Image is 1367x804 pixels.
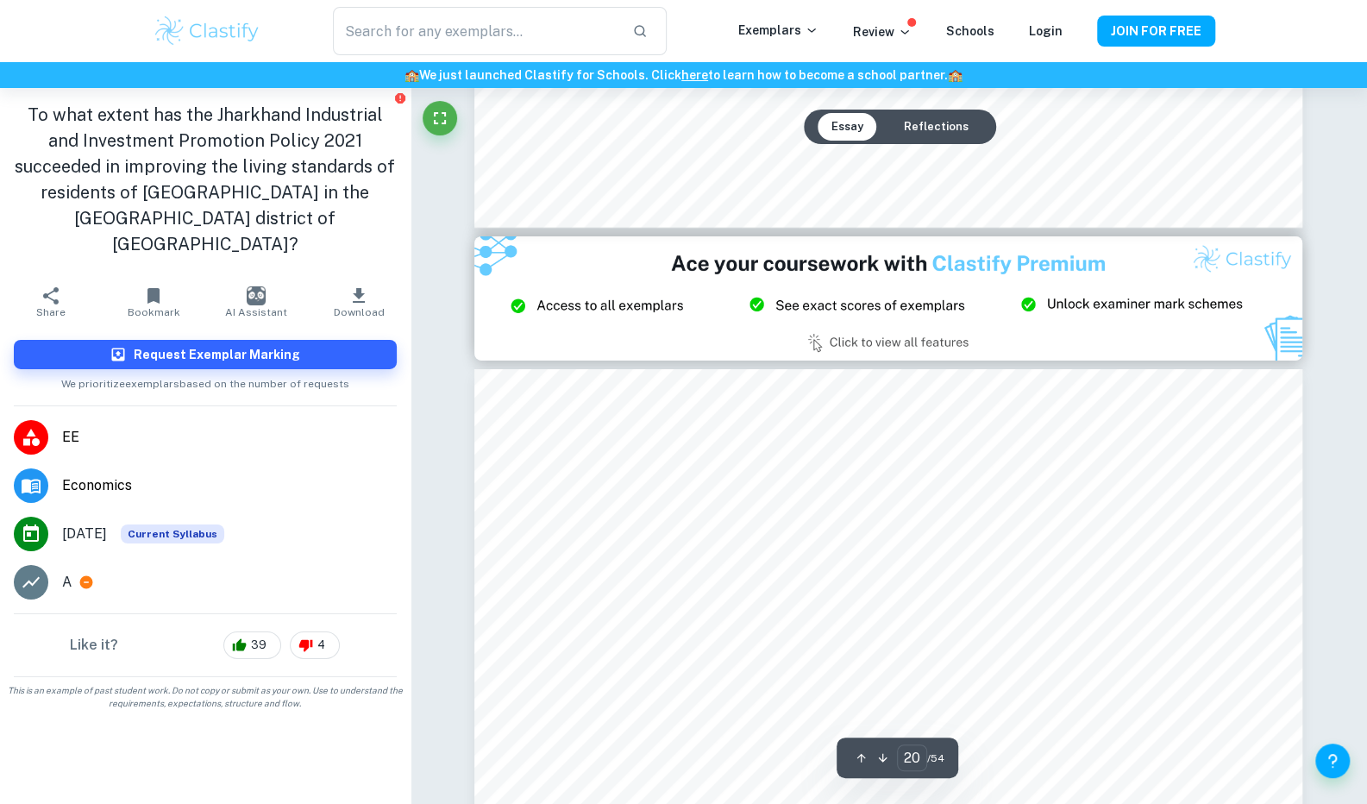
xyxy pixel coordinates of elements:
button: Reflections [890,113,982,141]
span: 4 [308,637,335,654]
button: AI Assistant [205,278,308,326]
h6: Like it? [70,635,118,656]
img: Ad [474,236,1302,361]
span: Share [36,306,66,318]
span: 🏫 [948,68,963,82]
span: We prioritize exemplars based on the number of requests [61,369,349,392]
span: EE [62,427,397,448]
button: Fullscreen [423,101,457,135]
button: Download [308,278,411,326]
button: Bookmark [103,278,205,326]
button: Request Exemplar Marking [14,340,397,369]
p: A [62,572,72,593]
span: AI Assistant [225,306,287,318]
span: 🏫 [404,68,419,82]
span: 39 [241,637,276,654]
span: Current Syllabus [121,524,224,543]
img: AI Assistant [247,286,266,305]
button: Essay [818,113,877,141]
p: Exemplars [738,21,818,40]
button: JOIN FOR FREE [1097,16,1215,47]
span: [DATE] [62,524,107,544]
span: Bookmark [128,306,180,318]
button: Help and Feedback [1315,744,1350,778]
span: / 54 [927,751,944,766]
div: This exemplar is based on the current syllabus. Feel free to refer to it for inspiration/ideas wh... [121,524,224,543]
h1: To what extent has the Jharkhand Industrial and Investment Promotion Policy 2021 succeeded in imp... [14,102,397,257]
a: Schools [946,24,994,38]
p: Review [853,22,912,41]
div: 4 [290,631,340,659]
span: Economics [62,475,397,496]
span: Download [334,306,385,318]
div: 39 [223,631,281,659]
a: here [681,68,708,82]
span: This is an example of past student work. Do not copy or submit as your own. Use to understand the... [7,684,404,710]
button: Report issue [394,91,407,104]
img: Clastify logo [153,14,262,48]
h6: We just launched Clastify for Schools. Click to learn how to become a school partner. [3,66,1364,85]
input: Search for any exemplars... [333,7,618,55]
h6: Request Exemplar Marking [134,345,300,364]
a: Login [1029,24,1063,38]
